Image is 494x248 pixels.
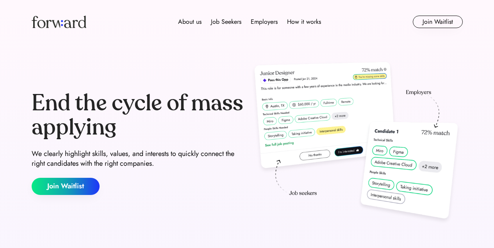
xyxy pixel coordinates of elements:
div: We clearly highlight skills, values, and interests to quickly connect the right candidates with t... [32,149,244,168]
button: Join Waitlist [413,16,463,28]
img: Forward logo [32,16,86,28]
div: Job Seekers [211,17,241,27]
div: Employers [251,17,278,27]
div: About us [178,17,202,27]
div: How it works [287,17,321,27]
div: End the cycle of mass applying [32,91,244,139]
img: hero-image.png [250,59,463,227]
button: Join Waitlist [32,178,100,195]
